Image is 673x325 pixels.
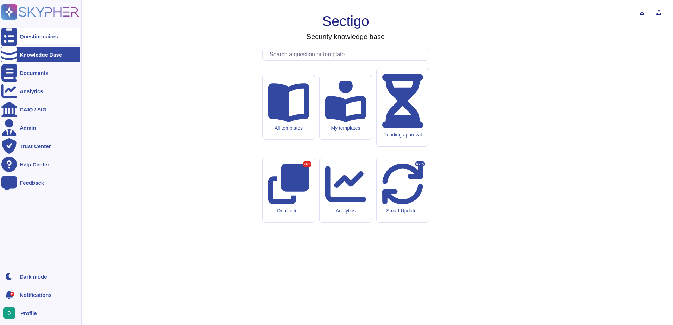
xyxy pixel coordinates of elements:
[20,107,46,112] div: CAIQ / SIG
[266,48,429,60] input: Search a question or template...
[20,34,58,39] div: Questionnaires
[1,120,80,135] a: Admin
[1,305,20,321] button: user
[20,162,49,167] div: Help Center
[322,13,369,30] h1: Sectigo
[1,83,80,99] a: Analytics
[1,28,80,44] a: Questionnaires
[20,180,44,185] div: Feedback
[20,125,36,130] div: Admin
[382,208,423,214] div: Smart Updates
[1,157,80,172] a: Help Center
[1,138,80,154] a: Trust Center
[303,161,311,167] div: 261
[415,161,425,166] div: BETA
[10,292,14,296] div: 9+
[20,144,51,149] div: Trust Center
[268,208,309,214] div: Duplicates
[20,274,47,279] div: Dark mode
[20,52,62,57] div: Knowledge Base
[325,125,366,131] div: My templates
[268,125,309,131] div: All templates
[307,32,385,41] h3: Security knowledge base
[20,292,52,298] span: Notifications
[382,132,423,138] div: Pending approval
[20,89,43,94] div: Analytics
[1,47,80,62] a: Knowledge Base
[1,175,80,190] a: Feedback
[20,70,49,76] div: Documents
[1,65,80,81] a: Documents
[325,208,366,214] div: Analytics
[3,307,15,319] img: user
[1,102,80,117] a: CAIQ / SIG
[20,311,37,316] span: Profile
